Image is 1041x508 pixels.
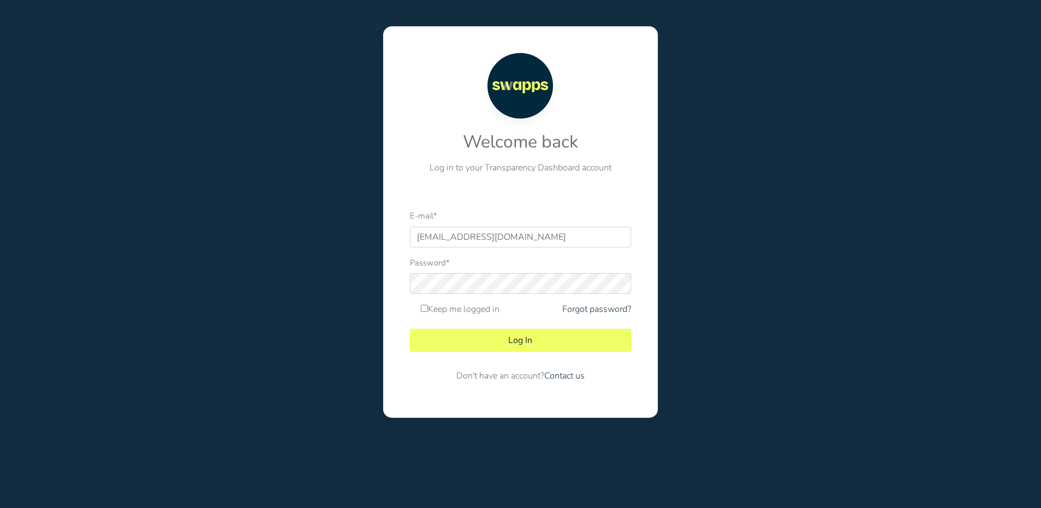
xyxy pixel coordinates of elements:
[410,329,631,352] button: Log In
[544,370,585,382] a: Contact us
[562,303,631,316] a: Forgot password?
[410,132,631,152] h2: Welcome back
[421,303,499,316] label: Keep me logged in
[421,305,428,312] input: Keep me logged in
[410,227,631,247] input: E-mail address
[410,257,450,269] label: Password
[410,210,437,222] label: E-mail
[410,369,631,382] p: Don't have an account?
[487,53,553,119] img: Transparency Dashboard logo
[410,161,631,174] p: Log in to your Transparency Dashboard account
